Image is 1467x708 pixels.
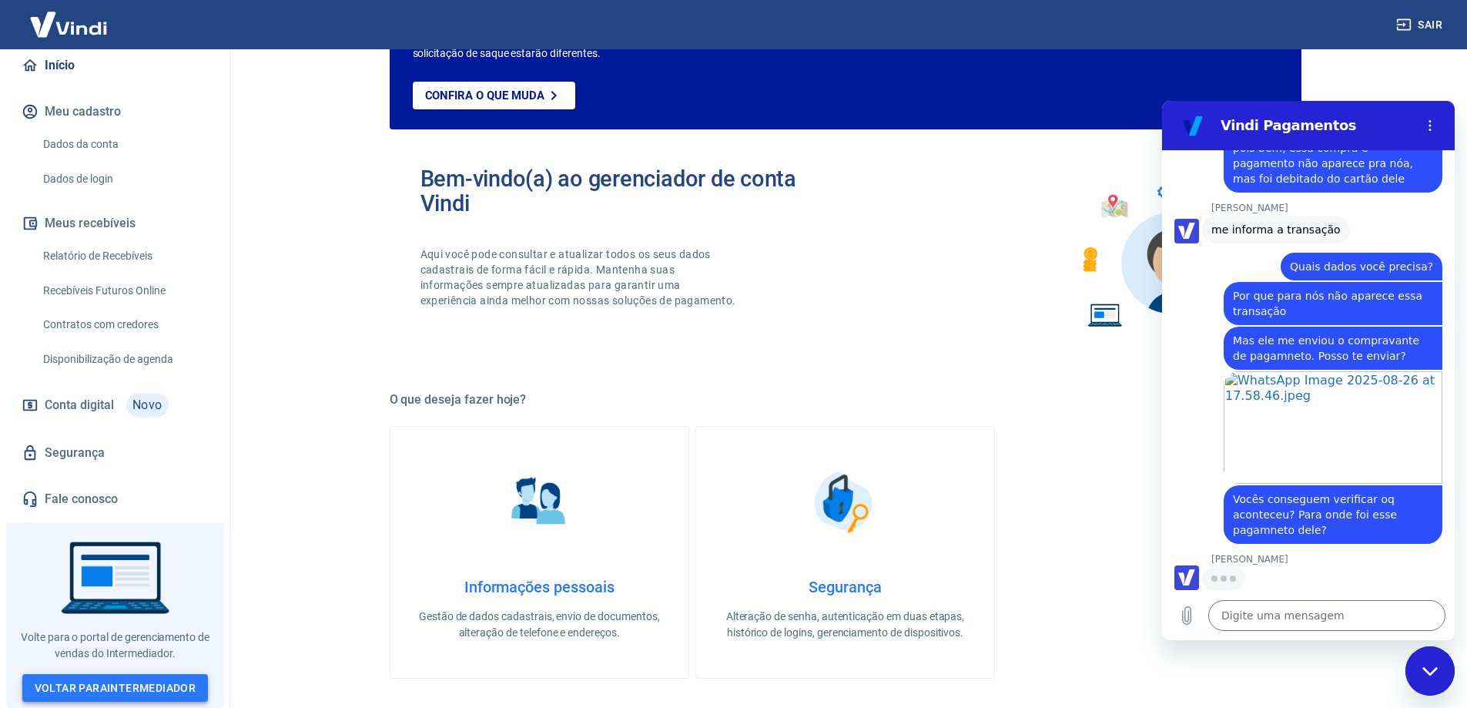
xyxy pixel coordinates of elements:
a: Confira o que muda [413,82,575,109]
img: Imagem de um avatar masculino com diversos icones exemplificando as funcionalidades do gerenciado... [1069,166,1271,337]
a: Dados da conta [37,129,212,160]
p: Gestão de dados cadastrais, envio de documentos, alteração de telefone e endereços. [415,609,664,641]
p: Aqui você pode consultar e atualizar todos os seus dados cadastrais de forma fácil e rápida. Mant... [420,247,739,308]
a: SegurançaSegurançaAlteração de senha, autenticação em duas etapas, histórico de logins, gerenciam... [695,426,995,679]
a: Conta digitalNovo [18,387,212,424]
h2: Bem-vindo(a) ao gerenciador de conta Vindi [420,166,846,216]
a: Recebíveis Futuros Online [37,275,212,307]
h5: O que deseja fazer hoje? [390,392,1301,408]
button: Meus recebíveis [18,206,212,240]
span: Conta digital [45,394,114,416]
button: Sair [1393,11,1449,39]
h4: Informações pessoais [415,578,664,596]
a: Início [18,49,212,82]
h4: Segurança [721,578,970,596]
a: Segurança [18,436,212,470]
a: Dados de login [37,163,212,195]
img: Vindi [18,1,119,48]
a: Contratos com credores [37,309,212,341]
img: Segurança [806,464,883,541]
p: Confira o que muda [425,89,544,102]
span: Novo [126,393,169,418]
a: Fale conosco [18,482,212,516]
a: Relatório de Recebíveis [37,240,212,272]
iframe: Botão para abrir a janela de mensagens, conversa em andamento [1405,646,1455,696]
button: Meu cadastro [18,95,212,129]
img: Informações pessoais [501,464,578,541]
a: Voltar paraIntermediador [22,674,209,703]
a: Informações pessoaisInformações pessoaisGestão de dados cadastrais, envio de documentos, alteraçã... [390,426,689,679]
iframe: Janela de mensagens [1162,101,1455,640]
p: Alteração de senha, autenticação em duas etapas, histórico de logins, gerenciamento de dispositivos. [721,609,970,641]
a: Disponibilização de agenda [37,344,212,375]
